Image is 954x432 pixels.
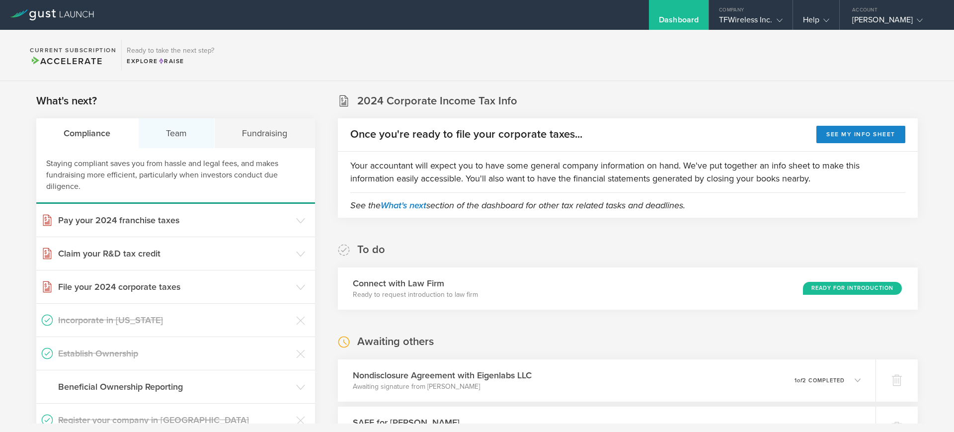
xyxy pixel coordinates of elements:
[803,282,902,295] div: Ready for Introduction
[30,56,102,67] span: Accelerate
[350,127,582,142] h2: Once you're ready to file your corporate taxes...
[659,15,699,30] div: Dashboard
[58,347,291,360] h3: Establish Ownership
[121,40,219,71] div: Ready to take the next step?ExploreRaise
[719,15,783,30] div: TFWireless Inc.
[127,47,214,54] h3: Ready to take the next step?
[30,47,116,53] h2: Current Subscription
[127,57,214,66] div: Explore
[357,335,434,349] h2: Awaiting others
[158,58,184,65] span: Raise
[58,380,291,393] h3: Beneficial Ownership Reporting
[58,247,291,260] h3: Claim your R&D tax credit
[350,159,905,185] p: Your accountant will expect you to have some general company information on hand. We've put toget...
[139,118,215,148] div: Team
[58,414,291,427] h3: Register your company in [GEOGRAPHIC_DATA]
[852,15,937,30] div: [PERSON_NAME]
[353,290,478,300] p: Ready to request introduction to law firm
[350,200,685,211] em: See the section of the dashboard for other tax related tasks and deadlines.
[338,267,918,310] div: Connect with Law FirmReady to request introduction to law firmReady for Introduction
[36,94,97,108] h2: What's next?
[58,214,291,227] h3: Pay your 2024 franchise taxes
[353,416,480,429] h3: SAFE for [PERSON_NAME]
[353,277,478,290] h3: Connect with Law Firm
[357,243,385,257] h2: To do
[795,378,845,383] p: 1 2 completed
[215,118,315,148] div: Fundraising
[58,314,291,327] h3: Incorporate in [US_STATE]
[816,126,905,143] button: See my info sheet
[803,15,829,30] div: Help
[353,382,532,392] p: Awaiting signature from [PERSON_NAME]
[36,148,315,204] div: Staying compliant saves you from hassle and legal fees, and makes fundraising more efficient, par...
[357,94,517,108] h2: 2024 Corporate Income Tax Info
[353,369,532,382] h3: Nondisclosure Agreement with Eigenlabs LLC
[381,200,426,211] a: What's next
[36,118,139,148] div: Compliance
[904,384,954,432] iframe: Chat Widget
[58,280,291,293] h3: File your 2024 corporate taxes
[797,377,802,384] em: of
